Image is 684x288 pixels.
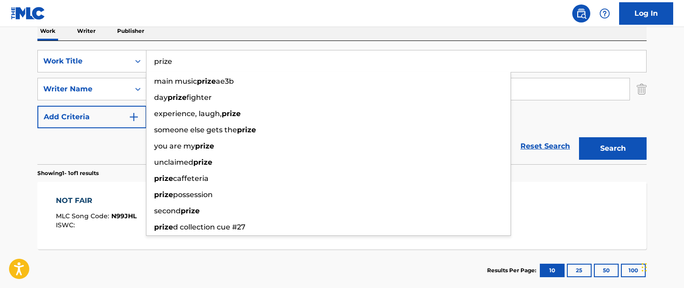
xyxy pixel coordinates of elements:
iframe: Chat Widget [639,245,684,288]
a: Public Search [572,4,590,22]
span: unclaimed [154,158,193,166]
p: Work [37,22,58,40]
strong: prize [222,109,241,118]
img: help [599,8,610,19]
div: Help [596,4,614,22]
strong: prize [197,77,216,85]
a: Log In [619,2,673,25]
button: 25 [567,264,592,277]
div: Drag [642,254,647,281]
div: NOT FAIR [56,195,137,206]
button: 100 [621,264,646,277]
strong: prize [237,126,256,134]
span: second [154,207,181,215]
p: Results Per Page: [487,266,538,274]
p: Writer [74,22,98,40]
strong: prize [154,223,173,231]
strong: prize [195,142,214,150]
span: ae3b [216,77,234,85]
form: Search Form [37,50,647,164]
span: experience, laugh, [154,109,222,118]
img: 9d2ae6d4665cec9f34b9.svg [128,112,139,122]
span: possession [173,190,213,199]
strong: prize [193,158,212,166]
a: NOT FAIRMLC Song Code:N99JHLISWC:Writers (5)[PERSON_NAME], [PERSON_NAME], [PERSON_NAME], [PERSON_... [37,182,647,249]
div: Writer Name [43,84,124,94]
span: caffeteria [173,174,209,183]
a: Reset Search [516,136,575,156]
span: N99JHL [111,212,137,220]
span: main music [154,77,197,85]
p: Publisher [114,22,147,40]
img: search [576,8,587,19]
span: MLC Song Code : [56,212,111,220]
span: you are my [154,142,195,150]
span: fighter [187,93,212,102]
div: Work Title [43,56,124,67]
strong: prize [154,174,173,183]
strong: prize [154,190,173,199]
button: 10 [540,264,565,277]
img: MLC Logo [11,7,46,20]
span: day [154,93,168,102]
img: Delete Criterion [637,78,647,100]
button: Search [579,137,647,160]
strong: prize [181,207,200,215]
strong: prize [168,93,187,102]
span: d collection cue #27 [173,223,246,231]
p: Showing 1 - 1 of 1 results [37,169,99,177]
span: someone else gets the [154,126,237,134]
span: ISWC : [56,221,77,229]
button: 50 [594,264,619,277]
button: Add Criteria [37,106,146,128]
